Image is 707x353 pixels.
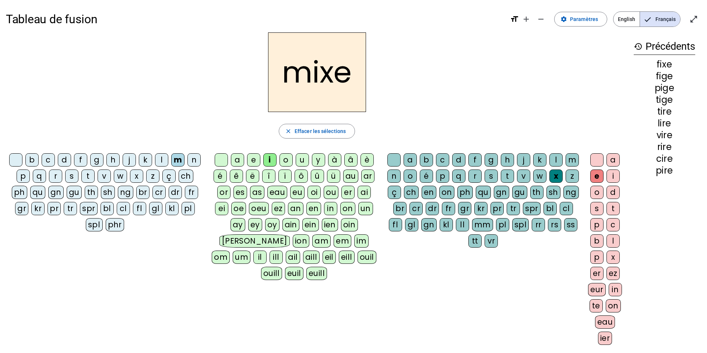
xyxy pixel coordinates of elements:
div: i [263,153,277,167]
div: tire [634,107,695,116]
div: gr [458,202,471,215]
div: bl [544,202,557,215]
div: en [306,202,321,215]
div: û [311,169,324,183]
div: tige [634,95,695,104]
div: x [130,169,143,183]
div: ss [564,218,577,231]
div: ë [246,169,259,183]
button: Entrer en plein écran [686,12,701,27]
div: s [590,202,604,215]
div: f [468,153,482,167]
div: ouill [261,267,282,280]
div: ç [162,169,176,183]
h1: Tableau de fusion [6,7,504,31]
div: un [358,202,373,215]
div: rs [548,218,561,231]
div: pige [634,84,695,92]
div: euill [306,267,327,280]
div: l [155,153,168,167]
div: em [334,234,351,248]
div: ai [358,186,371,199]
div: v [98,169,111,183]
button: Effacer les sélections [279,124,355,139]
div: è [360,153,374,167]
div: br [136,186,150,199]
div: cl [560,202,573,215]
mat-icon: close [285,128,292,134]
div: oi [307,186,321,199]
div: d [58,153,71,167]
div: z [146,169,159,183]
div: j [123,153,136,167]
div: ey [248,218,262,231]
div: fl [389,218,402,231]
mat-icon: format_size [510,15,519,24]
div: v [517,169,530,183]
div: g [90,153,103,167]
div: â [344,153,358,167]
div: h [501,153,514,167]
div: c [606,218,620,231]
div: en [422,186,436,199]
div: er [341,186,355,199]
div: ail [286,251,300,264]
div: gn [494,186,509,199]
mat-icon: remove [537,15,545,24]
div: gn [421,218,437,231]
div: b [25,153,39,167]
div: b [590,234,604,248]
div: eur [588,283,606,296]
div: ô [295,169,308,183]
h2: mixe [268,32,366,112]
div: ien [322,218,338,231]
div: i [606,169,620,183]
mat-icon: open_in_full [689,15,698,24]
div: dr [426,202,439,215]
span: Effacer les sélections [295,127,346,136]
div: sh [101,186,115,199]
span: English [613,12,640,27]
div: c [436,153,449,167]
div: p [17,169,30,183]
div: gu [67,186,82,199]
div: euil [285,267,303,280]
div: in [609,283,622,296]
div: aill [303,251,320,264]
div: dr [169,186,182,199]
div: p [590,218,604,231]
div: s [65,169,78,183]
div: b [420,153,433,167]
div: lire [634,119,695,128]
span: Français [640,12,680,27]
div: ü [327,169,340,183]
div: sh [546,186,560,199]
div: om [212,251,230,264]
div: phr [106,218,124,231]
div: rire [634,143,695,151]
div: kl [440,218,453,231]
div: qu [30,186,45,199]
div: ion [293,234,310,248]
div: fr [185,186,198,199]
span: Paramètres [570,15,598,24]
div: kr [31,202,45,215]
div: au [343,169,358,183]
div: fixe [634,60,695,69]
div: ï [278,169,292,183]
div: bl [101,202,114,215]
div: spl [86,218,103,231]
div: a [606,153,620,167]
button: Diminuer la taille de la police [534,12,548,27]
div: é [420,169,433,183]
div: eu [290,186,305,199]
div: ê [230,169,243,183]
div: gn [48,186,64,199]
div: vr [485,234,498,248]
div: w [533,169,546,183]
div: ay [231,218,245,231]
div: a [231,153,244,167]
div: cr [409,202,423,215]
div: x [549,169,563,183]
div: oin [341,218,358,231]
